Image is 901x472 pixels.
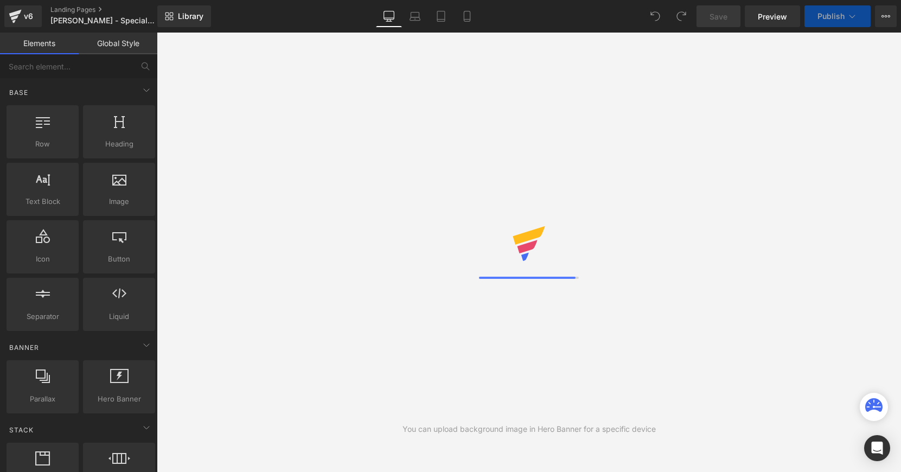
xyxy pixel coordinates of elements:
div: v6 [22,9,35,23]
span: Separator [10,311,75,322]
button: Redo [670,5,692,27]
div: Open Intercom Messenger [864,435,890,461]
a: Tablet [428,5,454,27]
span: Hero Banner [86,393,152,405]
span: Base [8,87,29,98]
a: Mobile [454,5,480,27]
span: Icon [10,253,75,265]
span: Preview [758,11,787,22]
a: Global Style [79,33,157,54]
span: Library [178,11,203,21]
a: Preview [745,5,800,27]
span: Save [710,11,727,22]
span: Stack [8,425,35,435]
a: New Library [157,5,211,27]
a: Desktop [376,5,402,27]
span: Parallax [10,393,75,405]
span: Row [10,138,75,150]
a: v6 [4,5,42,27]
button: Publish [804,5,871,27]
span: [PERSON_NAME] - Special Offer (above the fold mobile) [50,16,155,25]
span: Banner [8,342,40,353]
div: You can upload background image in Hero Banner for a specific device [402,423,656,435]
button: Undo [644,5,666,27]
span: Publish [817,12,845,21]
a: Landing Pages [50,5,175,14]
span: Image [86,196,152,207]
span: Heading [86,138,152,150]
span: Liquid [86,311,152,322]
button: More [875,5,897,27]
a: Laptop [402,5,428,27]
span: Text Block [10,196,75,207]
span: Button [86,253,152,265]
